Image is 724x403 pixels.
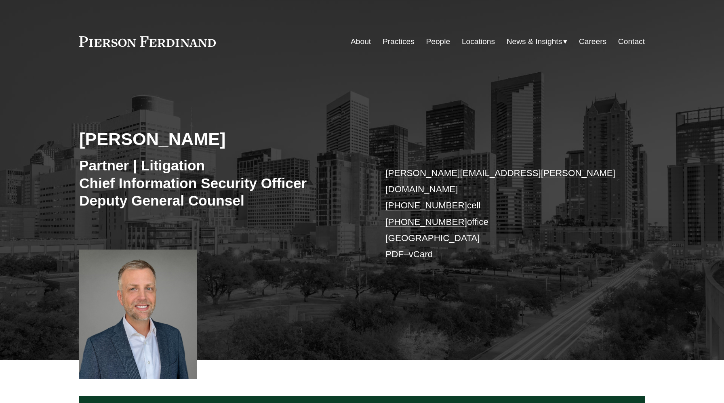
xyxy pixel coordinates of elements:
a: Careers [579,34,606,49]
a: Practices [383,34,415,49]
a: Contact [618,34,645,49]
a: PDF [385,249,404,259]
a: Locations [462,34,495,49]
a: [PHONE_NUMBER] [385,200,467,210]
a: People [426,34,450,49]
p: cell office [GEOGRAPHIC_DATA] – [385,165,621,263]
a: folder dropdown [507,34,568,49]
h2: [PERSON_NAME] [79,128,362,149]
h3: Partner | Litigation Chief Information Security Officer Deputy General Counsel [79,157,362,210]
a: [PHONE_NUMBER] [385,217,467,227]
a: About [351,34,371,49]
span: News & Insights [507,35,562,49]
a: vCard [409,249,433,259]
a: [PERSON_NAME][EMAIL_ADDRESS][PERSON_NAME][DOMAIN_NAME] [385,168,615,194]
